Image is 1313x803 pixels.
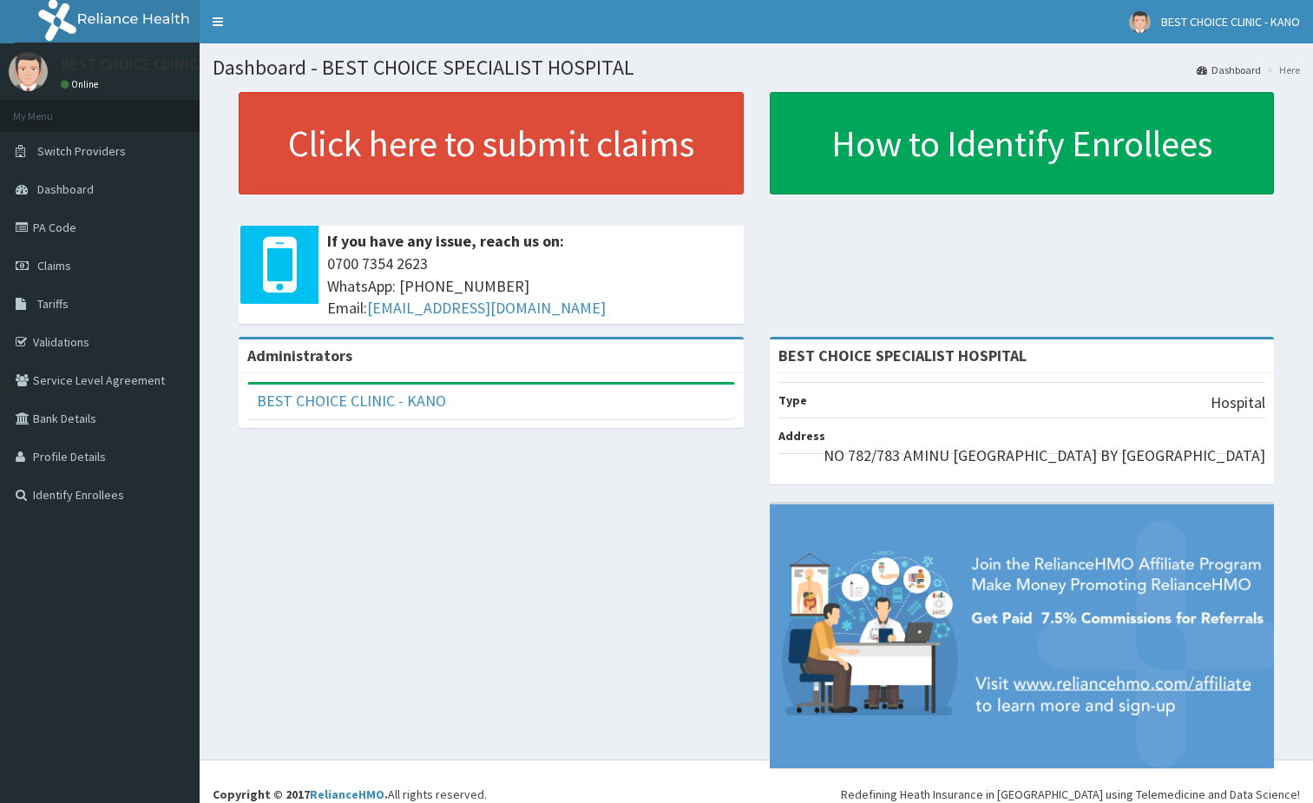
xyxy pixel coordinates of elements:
b: If you have any issue, reach us on: [327,231,564,251]
img: User Image [9,52,48,91]
span: BEST CHOICE CLINIC - KANO [1161,14,1300,30]
h1: Dashboard - BEST CHOICE SPECIALIST HOSPITAL [213,56,1300,79]
a: Online [61,78,102,90]
a: Click here to submit claims [239,92,744,194]
a: Dashboard [1197,63,1261,77]
strong: BEST CHOICE SPECIALIST HOSPITAL [778,346,1027,365]
p: Hospital [1211,392,1265,414]
a: [EMAIL_ADDRESS][DOMAIN_NAME] [367,298,606,318]
span: Claims [37,258,71,273]
span: 0700 7354 2623 WhatsApp: [PHONE_NUMBER] Email: [327,253,735,319]
div: Redefining Heath Insurance in [GEOGRAPHIC_DATA] using Telemedicine and Data Science! [841,786,1300,803]
b: Address [778,428,825,444]
span: Dashboard [37,181,94,197]
img: provider-team-banner.png [770,504,1275,768]
span: Tariffs [37,296,69,312]
b: Administrators [247,346,352,365]
p: BEST CHOICE CLINIC - KANO [61,56,248,72]
p: NO 782/783 AMINU [GEOGRAPHIC_DATA] BY [GEOGRAPHIC_DATA] [824,444,1265,467]
a: RelianceHMO [310,787,384,802]
img: User Image [1129,11,1151,33]
a: How to Identify Enrollees [770,92,1275,194]
strong: Copyright © 2017 . [213,787,388,802]
a: BEST CHOICE CLINIC - KANO [257,391,446,411]
b: Type [778,392,807,408]
li: Here [1263,63,1300,77]
span: Switch Providers [37,143,126,159]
